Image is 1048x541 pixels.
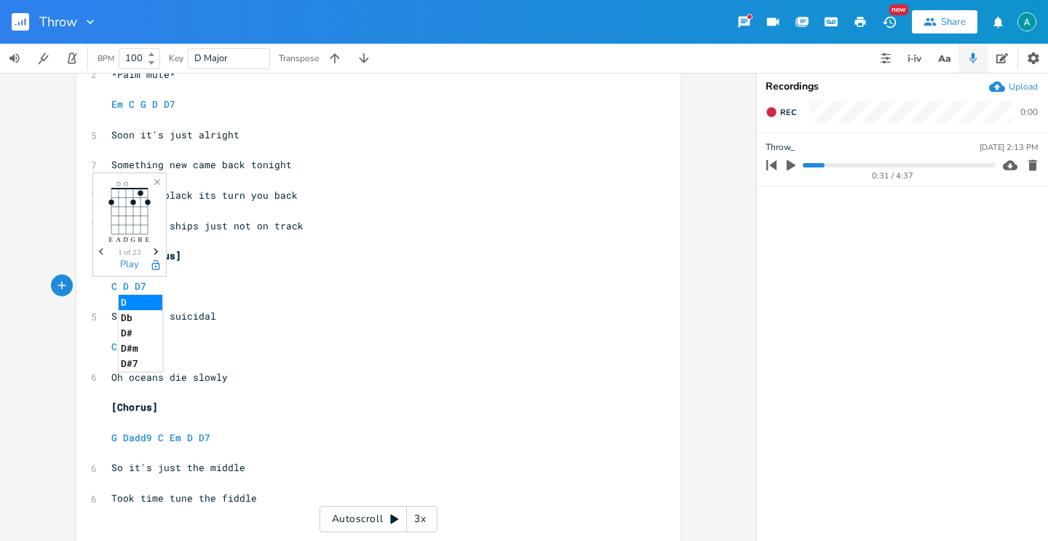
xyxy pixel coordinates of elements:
li: D#m [119,341,162,356]
div: Upload [1009,81,1038,92]
button: Play [120,259,139,272]
span: D [123,280,129,293]
span: G [111,431,117,444]
span: Oh oceans die slowly [111,371,228,384]
li: D#7 [119,356,162,371]
div: New [889,4,908,15]
span: *Palm mute* [111,68,175,81]
span: Took time tune the fiddle [111,491,257,505]
div: 0:31 / 4:37 [791,172,995,180]
button: Rec [760,100,802,124]
span: [Chorus] [111,400,158,414]
li: D [119,295,162,310]
span: Em [170,431,181,444]
div: 0:00 [1020,108,1038,117]
span: D7 [164,98,175,111]
span: Something new came back tonight [111,158,292,171]
text: A [116,236,121,243]
div: BPM [98,55,114,63]
div: Share [941,15,966,28]
span: D [187,431,193,444]
span: Cause the ships just not on track [111,219,303,232]
button: New [875,9,904,35]
span: Turns to black its turn you back [111,189,298,202]
span: C [129,98,135,111]
span: C [111,340,117,353]
li: D# [119,325,162,341]
div: Key [169,54,183,63]
span: Soon it's just alright [111,128,239,141]
span: Throw_ [766,141,795,154]
text: E [145,236,149,243]
span: C [158,431,164,444]
span: D [152,98,158,111]
li: Db [119,310,162,325]
text: G [130,236,135,243]
span: So it's just the middle [111,461,245,474]
span: D7 [135,280,146,293]
div: Transpose [279,54,319,63]
div: [DATE] 2:13 PM [980,143,1038,151]
span: D7 [199,431,210,444]
span: Throw [39,15,77,28]
button: Upload [989,79,1038,95]
img: Alex [1017,12,1036,31]
span: Rec [780,107,796,118]
div: Autoscroll [319,506,437,532]
div: 3x [407,506,433,532]
span: Something suicidal [111,309,216,323]
span: [Pre-Chorus] [111,249,181,262]
text: B [138,236,142,243]
button: Share [912,10,977,33]
span: G [140,98,146,111]
span: 1 of 23 [118,248,140,256]
span: C [111,280,117,293]
text: E [108,236,113,243]
span: Dadd9 [123,431,152,444]
text: D [123,236,128,243]
span: D Major [194,52,228,65]
div: Recordings [766,82,1039,92]
span: Em [111,98,123,111]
